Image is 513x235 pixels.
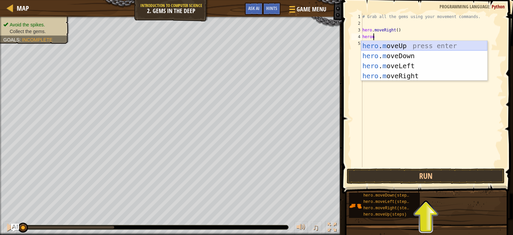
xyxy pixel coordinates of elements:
[19,37,22,42] span: :
[294,221,308,235] button: Adjust volume
[266,5,277,11] span: Hints
[347,168,505,184] button: Run
[284,3,330,18] button: Game Menu
[10,22,45,27] span: Avoid the spikes.
[3,21,64,28] li: Avoid the spikes.
[3,221,17,235] button: Ctrl + P: Pause
[440,3,489,10] span: Programming language
[351,33,362,40] div: 4
[351,40,362,47] div: 5
[3,37,19,42] span: Goals
[10,29,46,34] span: Collect the gems.
[489,3,492,10] span: :
[351,27,362,33] div: 3
[363,193,411,198] span: hero.moveDown(steps)
[248,5,260,11] span: Ask AI
[311,221,322,235] button: ♫
[363,212,407,217] span: hero.moveUp(steps)
[312,222,319,232] span: ♫
[11,224,19,232] button: Ask AI
[245,3,263,15] button: Ask AI
[3,28,64,35] li: Collect the gems.
[17,4,29,13] span: Map
[22,37,52,42] span: Incomplete
[351,20,362,27] div: 2
[13,4,29,13] a: Map
[351,13,362,20] div: 1
[349,200,362,212] img: portrait.png
[297,5,326,14] span: Game Menu
[363,200,411,204] span: hero.moveLeft(steps)
[363,206,414,211] span: hero.moveRight(steps)
[325,221,339,235] button: Toggle fullscreen
[492,3,505,10] span: Python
